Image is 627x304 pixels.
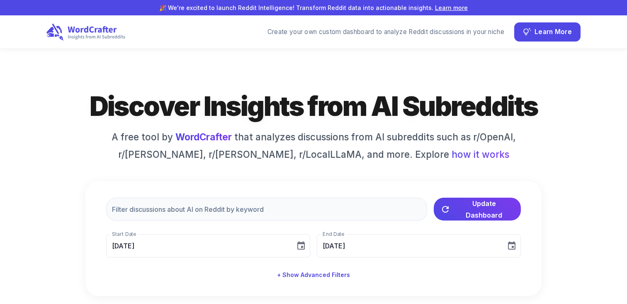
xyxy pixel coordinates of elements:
[535,27,572,38] span: Learn More
[293,238,309,254] button: Choose date, selected date is Jul 20, 2025
[454,198,514,221] span: Update Dashboard
[175,131,232,142] a: WordCrafter
[323,230,344,238] label: End Date
[46,89,581,123] h1: Discover Insights from AI Subreddits
[274,267,353,283] button: + Show Advanced Filters
[434,198,521,221] button: Update Dashboard
[112,230,136,238] label: Start Date
[13,3,614,12] p: 🎉 We're excited to launch Reddit Intelligence! Transform Reddit data into actionable insights.
[106,198,427,221] input: Filter discussions about AI on Reddit by keyword
[452,147,509,162] span: how it works
[106,234,289,257] input: MM/DD/YYYY
[267,27,504,37] div: Create your own custom dashboard to analyze Reddit discussions in your niche
[514,22,581,42] button: Learn More
[106,130,521,161] h6: A free tool by that analyzes discussions from AI subreddits such as r/OpenAI, r/[PERSON_NAME], r/...
[503,238,520,254] button: Choose date, selected date is Aug 19, 2025
[435,4,468,11] a: Learn more
[317,234,500,257] input: MM/DD/YYYY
